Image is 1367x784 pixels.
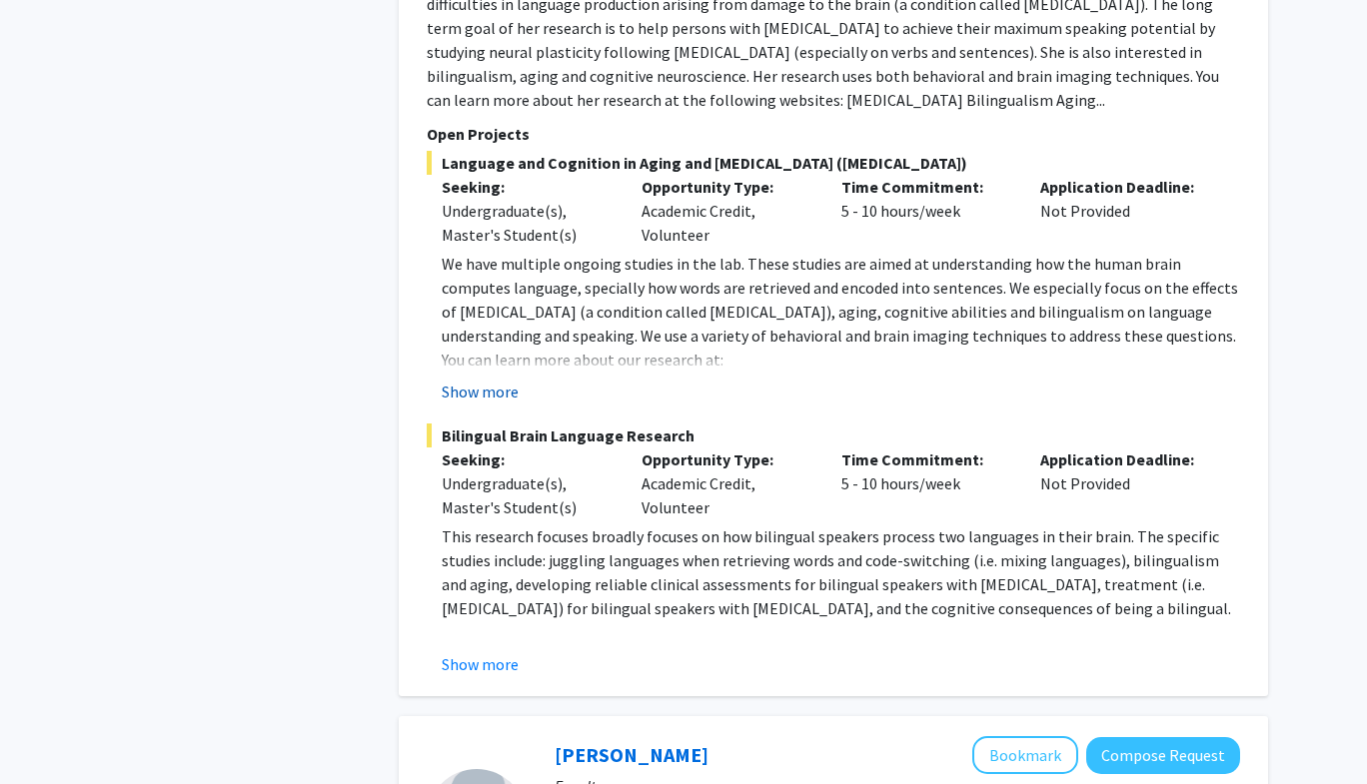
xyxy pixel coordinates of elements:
[442,447,612,471] p: Seeking:
[15,694,85,769] iframe: Chat
[427,122,1240,146] p: Open Projects
[826,447,1026,519] div: 5 - 10 hours/week
[642,175,811,199] p: Opportunity Type:
[442,471,612,519] div: Undergraduate(s), Master's Student(s)
[442,524,1240,620] p: This research focuses broadly focuses on how bilingual speakers process two languages in their br...
[972,736,1078,774] button: Add Rochelle Newman to Bookmarks
[826,175,1026,247] div: 5 - 10 hours/week
[1040,175,1210,199] p: Application Deadline:
[427,423,1240,447] span: Bilingual Brain Language Research
[1025,175,1225,247] div: Not Provided
[1025,447,1225,519] div: Not Provided
[841,175,1011,199] p: Time Commitment:
[1086,737,1240,774] button: Compose Request to Rochelle Newman
[442,199,612,247] div: Undergraduate(s), Master's Student(s)
[627,447,826,519] div: Academic Credit, Volunteer
[1040,447,1210,471] p: Application Deadline:
[442,175,612,199] p: Seeking:
[642,447,811,471] p: Opportunity Type:
[427,151,1240,175] span: Language and Cognition in Aging and [MEDICAL_DATA] ([MEDICAL_DATA])
[555,742,708,767] a: [PERSON_NAME]
[442,652,519,676] button: Show more
[442,380,519,403] button: Show more
[442,348,1240,372] p: You can learn more about our research at:
[442,252,1240,348] p: We have multiple ongoing studies in the lab. These studies are aimed at understanding how the hum...
[627,175,826,247] div: Academic Credit, Volunteer
[841,447,1011,471] p: Time Commitment:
